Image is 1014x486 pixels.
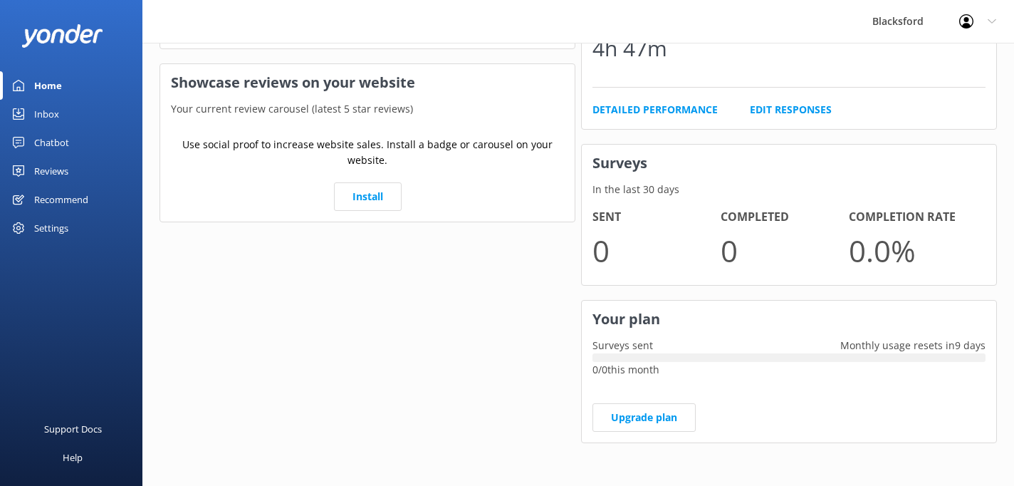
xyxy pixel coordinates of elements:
h4: Sent [592,208,721,227]
p: 0.0 % [849,227,977,274]
div: Recommend [34,185,88,214]
div: Support Docs [44,415,102,443]
p: Surveys sent [582,338,664,353]
div: 4h 47m [592,31,667,66]
a: Upgrade plan [592,403,696,432]
p: Your current review carousel (latest 5 star reviews) [160,101,575,117]
p: In the last 30 days [582,182,996,197]
div: Settings [34,214,68,242]
div: Reviews [34,157,68,185]
p: 0 / 0 this month [592,362,986,378]
div: Home [34,71,62,100]
p: Monthly usage resets in 9 days [830,338,996,353]
div: Inbox [34,100,59,128]
p: 0 [592,227,721,274]
p: 0 [721,227,849,274]
p: Use social proof to increase website sales. Install a badge or carousel on your website. [171,137,564,169]
a: Install [334,182,402,211]
div: Chatbot [34,128,69,157]
div: Help [63,443,83,472]
h3: Your plan [582,301,996,338]
h4: Completed [721,208,849,227]
a: Edit Responses [750,102,832,118]
h3: Surveys [582,145,996,182]
h4: Completion Rate [849,208,977,227]
img: yonder-white-logo.png [21,24,103,48]
h3: Showcase reviews on your website [160,64,575,101]
a: Detailed Performance [592,102,718,118]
